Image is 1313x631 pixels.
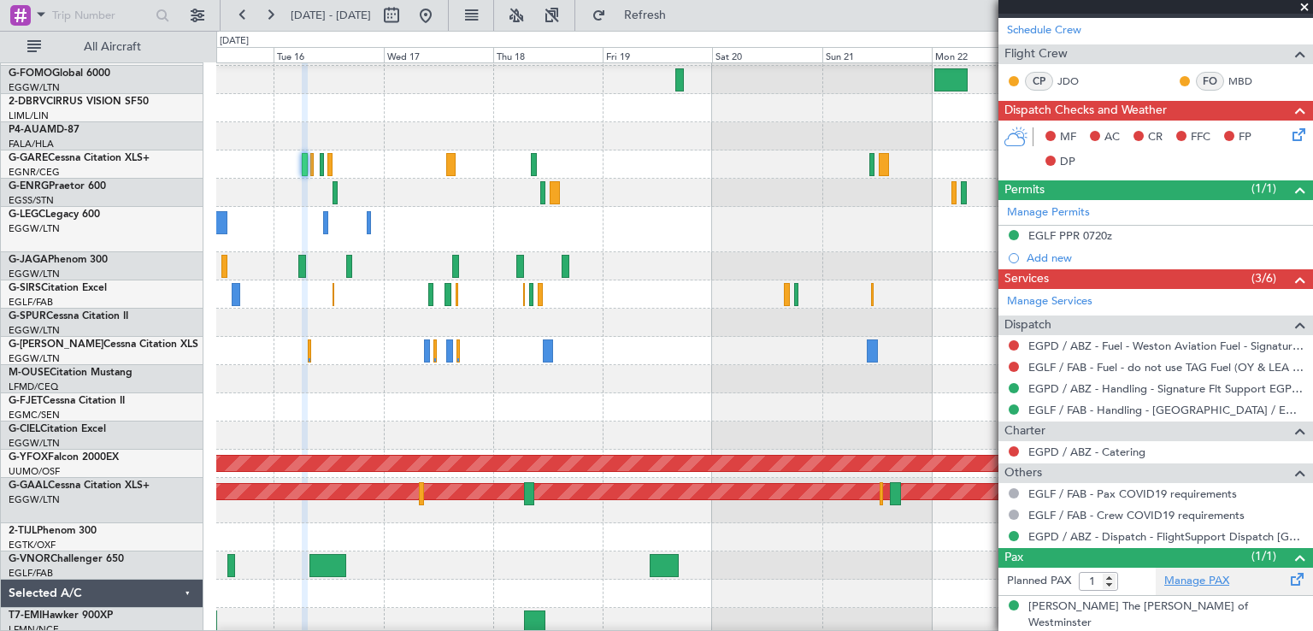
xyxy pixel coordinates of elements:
[1028,339,1304,353] a: EGPD / ABZ - Fuel - Weston Aviation Fuel - Signature - EGPD / ABZ
[1004,422,1045,441] span: Charter
[9,396,125,406] a: G-FJETCessna Citation II
[274,47,383,62] div: Tue 16
[9,339,198,350] a: G-[PERSON_NAME]Cessna Citation XLS
[1007,22,1081,39] a: Schedule Crew
[1007,293,1092,310] a: Manage Services
[220,34,249,49] div: [DATE]
[52,3,150,28] input: Trip Number
[9,153,150,163] a: G-GARECessna Citation XLS+
[9,255,48,265] span: G-JAGA
[1004,269,1049,289] span: Services
[9,493,60,506] a: EGGW/LTN
[9,283,41,293] span: G-SIRS
[1028,381,1304,396] a: EGPD / ABZ - Handling - Signature Flt Support EGPD / ABZ
[1004,315,1051,335] span: Dispatch
[1004,463,1042,483] span: Others
[9,339,103,350] span: G-[PERSON_NAME]
[9,68,110,79] a: G-FOMOGlobal 6000
[9,567,53,580] a: EGLF/FAB
[1228,74,1267,89] a: MBD
[164,47,274,62] div: Mon 15
[9,368,132,378] a: M-OUSECitation Mustang
[584,2,686,29] button: Refresh
[1060,154,1075,171] span: DP
[9,81,60,94] a: EGGW/LTN
[1028,360,1304,374] a: EGLF / FAB - Fuel - do not use TAG Fuel (OY & LEA only) EGLF / FAB
[9,554,50,564] span: G-VNOR
[1025,72,1053,91] div: CP
[9,283,107,293] a: G-SIRSCitation Excel
[9,209,45,220] span: G-LEGC
[1028,445,1145,459] a: EGPD / ABZ - Catering
[9,68,52,79] span: G-FOMO
[1027,251,1304,265] div: Add new
[932,47,1041,62] div: Mon 22
[9,97,149,107] a: 2-DBRVCIRRUS VISION SF50
[1057,74,1096,89] a: JDO
[9,296,53,309] a: EGLF/FAB
[1007,204,1090,221] a: Manage Permits
[9,437,60,450] a: EGGW/LTN
[1004,101,1167,121] span: Dispatch Checks and Weather
[712,47,821,62] div: Sat 20
[9,526,97,536] a: 2-TIJLPhenom 300
[1251,269,1276,287] span: (3/6)
[1148,129,1163,146] span: CR
[9,311,46,321] span: G-SPUR
[9,109,49,122] a: LIML/LIN
[9,181,49,192] span: G-ENRG
[9,465,60,478] a: UUMO/OSF
[1196,72,1224,91] div: FO
[9,209,100,220] a: G-LEGCLegacy 600
[19,33,185,61] button: All Aircraft
[9,222,60,235] a: EGGW/LTN
[1164,573,1229,590] a: Manage PAX
[9,153,48,163] span: G-GARE
[9,268,60,280] a: EGGW/LTN
[1004,44,1068,64] span: Flight Crew
[384,47,493,62] div: Wed 17
[9,138,54,150] a: FALA/HLA
[1004,548,1023,568] span: Pax
[1104,129,1120,146] span: AC
[9,481,48,491] span: G-GAAL
[9,352,60,365] a: EGGW/LTN
[9,452,48,463] span: G-YFOX
[44,41,180,53] span: All Aircraft
[1060,129,1076,146] span: MF
[9,97,46,107] span: 2-DBRV
[9,610,42,621] span: T7-EMI
[1028,529,1304,544] a: EGPD / ABZ - Dispatch - FlightSupport Dispatch [GEOGRAPHIC_DATA]
[9,166,60,179] a: EGNR/CEG
[9,194,54,207] a: EGSS/STN
[1191,129,1210,146] span: FFC
[1251,180,1276,198] span: (1/1)
[9,324,60,337] a: EGGW/LTN
[1004,180,1045,200] span: Permits
[9,396,43,406] span: G-FJET
[1251,547,1276,565] span: (1/1)
[822,47,932,62] div: Sun 21
[291,8,371,23] span: [DATE] - [DATE]
[1028,487,1237,501] a: EGLF / FAB - Pax COVID19 requirements
[9,181,106,192] a: G-ENRGPraetor 600
[9,311,128,321] a: G-SPURCessna Citation II
[1028,228,1112,243] div: EGLF PPR 0720z
[9,481,150,491] a: G-GAALCessna Citation XLS+
[9,526,37,536] span: 2-TIJL
[603,47,712,62] div: Fri 19
[1028,508,1245,522] a: EGLF / FAB - Crew COVID19 requirements
[9,554,124,564] a: G-VNORChallenger 650
[9,452,119,463] a: G-YFOXFalcon 2000EX
[9,424,106,434] a: G-CIELCitation Excel
[1239,129,1251,146] span: FP
[9,125,79,135] a: P4-AUAMD-87
[9,610,113,621] a: T7-EMIHawker 900XP
[9,368,50,378] span: M-OUSE
[9,409,60,422] a: EGMC/SEN
[1028,403,1304,417] a: EGLF / FAB - Handling - [GEOGRAPHIC_DATA] / EGLF / FAB
[9,255,108,265] a: G-JAGAPhenom 300
[9,380,58,393] a: LFMD/CEQ
[493,47,603,62] div: Thu 18
[9,539,56,551] a: EGTK/OXF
